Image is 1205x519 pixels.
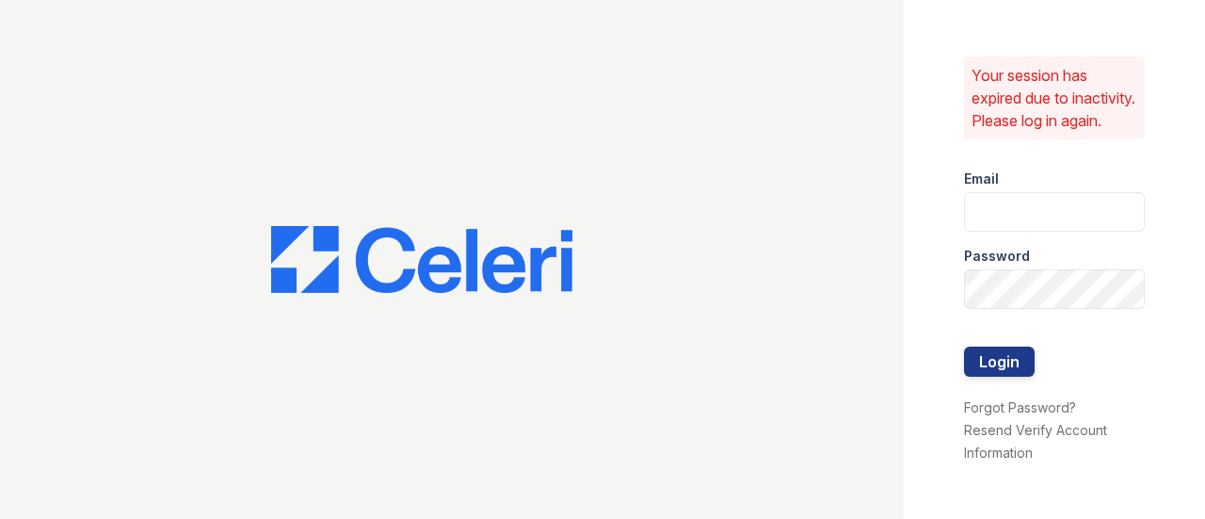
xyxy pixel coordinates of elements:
[964,422,1107,461] a: Resend Verify Account Information
[964,399,1076,415] a: Forgot Password?
[964,170,999,188] label: Email
[271,226,572,294] img: CE_Logo_Blue-a8612792a0a2168367f1c8372b55b34899dd931a85d93a1a3d3e32e68fde9ad4.png
[964,247,1030,266] label: Password
[972,64,1137,132] p: Your session has expired due to inactivity. Please log in again.
[964,347,1035,377] button: Login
